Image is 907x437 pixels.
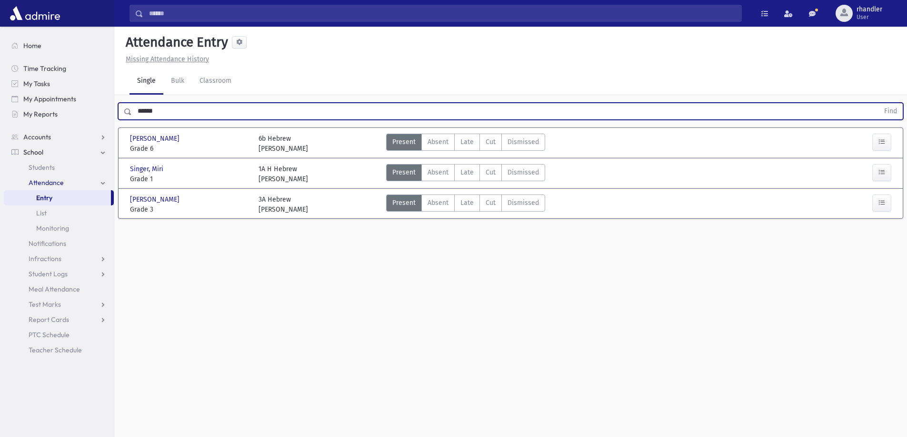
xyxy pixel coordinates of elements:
span: Teacher Schedule [29,346,82,354]
span: Grade 3 [130,204,249,214]
span: Grade 6 [130,144,249,154]
span: Time Tracking [23,64,66,73]
a: Time Tracking [4,61,114,76]
span: Home [23,41,41,50]
span: Student Logs [29,270,68,278]
span: Absent [428,167,449,177]
a: My Tasks [4,76,114,91]
a: Meal Attendance [4,282,114,297]
span: Accounts [23,133,51,141]
span: Present [392,167,416,177]
span: Absent [428,198,449,208]
a: Infractions [4,251,114,266]
span: Late [460,167,474,177]
a: List [4,205,114,221]
div: 1A H Hebrew [PERSON_NAME] [259,164,308,184]
button: Find [878,103,903,119]
a: Test Marks [4,297,114,312]
span: Cut [486,137,496,147]
span: Dismissed [508,137,539,147]
a: Classroom [192,68,239,95]
span: Meal Attendance [29,285,80,293]
a: My Reports [4,107,114,122]
a: Student Logs [4,266,114,282]
span: Present [392,137,416,147]
a: Monitoring [4,221,114,236]
a: School [4,145,114,160]
span: List [36,209,47,217]
u: Missing Attendance History [126,55,209,63]
a: Students [4,160,114,175]
a: Notifications [4,236,114,251]
a: Single [130,68,163,95]
span: Late [460,137,474,147]
span: Attendance [29,178,64,187]
span: [PERSON_NAME] [130,194,181,204]
span: Singer, Miri [130,164,165,174]
a: Attendance [4,175,114,190]
a: Accounts [4,129,114,145]
span: Notifications [29,239,66,248]
a: PTC Schedule [4,327,114,342]
span: Test Marks [29,300,61,309]
a: Report Cards [4,312,114,327]
span: Present [392,198,416,208]
span: My Appointments [23,95,76,103]
span: Grade 1 [130,174,249,184]
span: Dismissed [508,198,539,208]
span: Cut [486,167,496,177]
span: Late [460,198,474,208]
span: User [857,13,882,21]
div: 6b Hebrew [PERSON_NAME] [259,134,308,154]
a: Bulk [163,68,192,95]
img: AdmirePro [8,4,62,23]
span: Absent [428,137,449,147]
span: PTC Schedule [29,330,70,339]
span: Report Cards [29,315,69,324]
div: AttTypes [386,134,545,154]
a: Missing Attendance History [122,55,209,63]
span: School [23,148,43,156]
span: Dismissed [508,167,539,177]
a: My Appointments [4,91,114,107]
span: [PERSON_NAME] [130,134,181,144]
span: Entry [36,194,52,202]
a: Teacher Schedule [4,342,114,358]
div: AttTypes [386,164,545,184]
span: Students [29,163,55,172]
h5: Attendance Entry [122,34,228,50]
a: Home [4,38,114,53]
span: rhandler [857,6,882,13]
a: Entry [4,190,111,205]
span: Cut [486,198,496,208]
span: My Tasks [23,79,50,88]
input: Search [143,5,741,22]
span: My Reports [23,110,58,118]
span: Infractions [29,254,61,263]
span: Monitoring [36,224,69,233]
div: AttTypes [386,194,545,214]
div: 3A Hebrew [PERSON_NAME] [259,194,308,214]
